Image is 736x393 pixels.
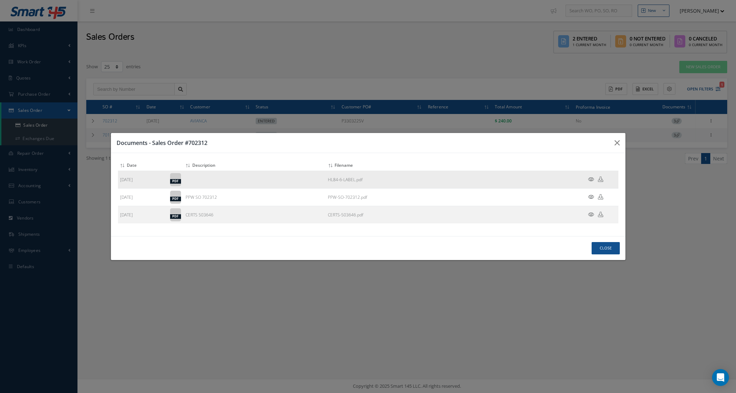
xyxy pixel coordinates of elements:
div: pdf [170,179,181,184]
th: Date [118,160,168,171]
td: [DATE] [118,189,168,206]
a: Download [328,212,363,218]
button: Close [592,242,620,254]
td: PPW SO 702312 [183,189,326,206]
div: pdf [170,197,181,201]
a: Download [598,177,603,183]
a: Download [328,177,363,183]
td: [DATE] [118,171,168,189]
a: Download [598,194,603,200]
a: Preview [588,194,594,200]
a: Preview [588,212,594,218]
td: CERTS 503646 [183,206,326,224]
td: [DATE] [118,206,168,224]
a: Download [328,194,367,200]
h3: Documents - Sales Order #702312 [117,139,609,147]
a: Download [598,212,603,218]
th: Description [183,160,326,171]
a: Preview [588,177,594,183]
th: Filename [326,160,576,171]
div: pdf [170,214,181,219]
div: Open Intercom Messenger [712,369,729,386]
